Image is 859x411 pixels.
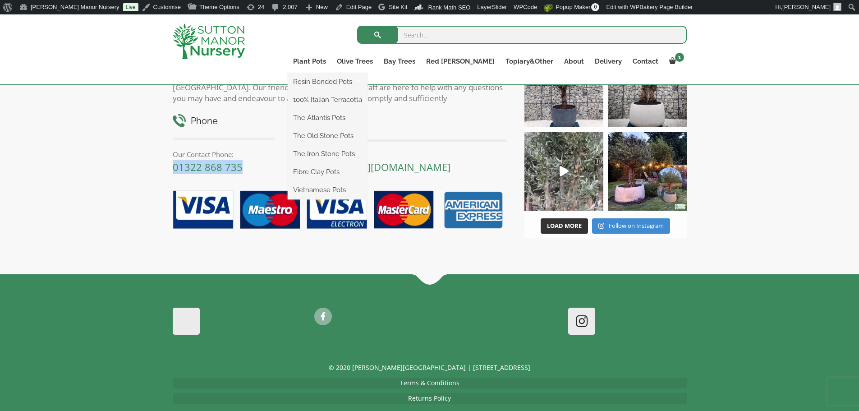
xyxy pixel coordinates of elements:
img: “The poetry of nature is never dead” 🪴🫒 A stunning beautiful customer photo has been sent into us... [608,132,687,211]
p: Our Contact Phone: [173,149,275,160]
a: Terms & Conditions [400,379,459,387]
p: © 2020 [PERSON_NAME][GEOGRAPHIC_DATA] | [STREET_ADDRESS] [173,362,687,373]
svg: Instagram [598,222,604,229]
a: Red [PERSON_NAME] [421,55,500,68]
a: Bay Trees [378,55,421,68]
img: New arrivals Monday morning of beautiful olive trees 🤩🤩 The weather is beautiful this summer, gre... [524,132,603,211]
a: Resin Bonded Pots [288,75,367,88]
a: Delivery [589,55,627,68]
a: About [559,55,589,68]
span: [PERSON_NAME] [782,4,831,10]
span: 0 [591,3,599,11]
a: Returns Policy [408,394,451,402]
span: Rank Math SEO [428,4,470,11]
a: The Old Stone Pots [288,129,367,143]
span: Site Kit [389,4,407,10]
img: logo [173,23,245,59]
span: Load More [547,222,582,230]
a: Contact [627,55,664,68]
a: 1 [664,55,687,68]
img: A beautiful multi-stem Spanish Olive tree potted in our luxurious fibre clay pots 😍😍 [524,48,603,127]
a: [EMAIL_ADDRESS][DOMAIN_NAME] [288,160,450,174]
input: Search... [357,26,687,44]
img: payment-options.png [166,185,506,235]
span: 1 [675,53,684,62]
a: 01322 868 735 [173,160,243,174]
a: Fibre Clay Pots [288,165,367,179]
a: The Iron Stone Pots [288,147,367,161]
button: Load More [541,218,588,234]
a: Play [524,132,603,211]
span: Follow on Instagram [609,222,664,230]
img: Check out this beauty we potted at our nursery today ❤️‍🔥 A huge, ancient gnarled Olive tree plan... [608,48,687,127]
a: Plant Pots [288,55,331,68]
h4: Phone [173,114,275,128]
a: Live [123,3,138,11]
a: 100% Italian Terracotta [288,93,367,106]
a: Olive Trees [331,55,378,68]
a: Vietnamese Pots [288,183,367,197]
p: [PERSON_NAME] Manor Nursery aim to make all customers feel at ease when buying from [GEOGRAPHIC_D... [173,71,506,104]
a: Instagram Follow on Instagram [592,218,670,234]
svg: Play [560,166,569,176]
h4: Email [288,116,506,130]
a: Topiary&Other [500,55,559,68]
p: Our Contact Email: [288,151,506,162]
a: The Atlantis Pots [288,111,367,125]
